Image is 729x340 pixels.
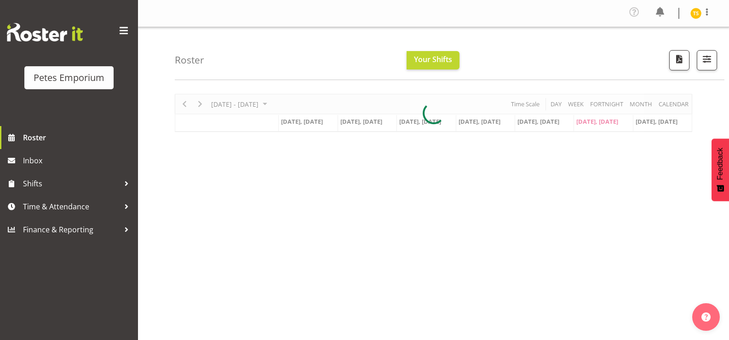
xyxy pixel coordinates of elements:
img: tamara-straker11292.jpg [690,8,701,19]
img: help-xxl-2.png [701,312,711,322]
h4: Roster [175,55,204,65]
span: Finance & Reporting [23,223,120,236]
img: Rosterit website logo [7,23,83,41]
span: Roster [23,131,133,144]
span: Shifts [23,177,120,190]
span: Your Shifts [414,54,452,64]
div: Petes Emporium [34,71,104,85]
button: Filter Shifts [697,50,717,70]
button: Your Shifts [407,51,459,69]
span: Inbox [23,154,133,167]
span: Feedback [716,148,724,180]
span: Time & Attendance [23,200,120,213]
button: Feedback - Show survey [712,138,729,201]
button: Download a PDF of the roster according to the set date range. [669,50,689,70]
